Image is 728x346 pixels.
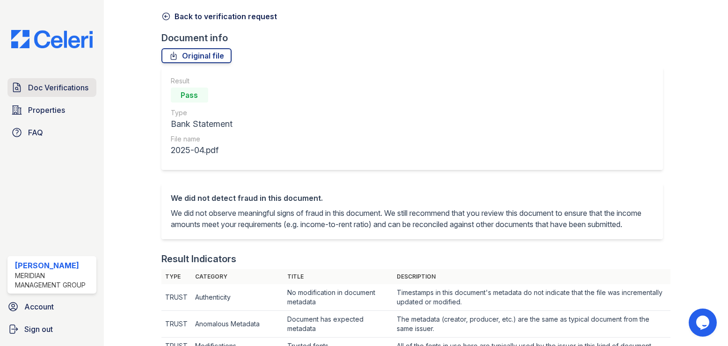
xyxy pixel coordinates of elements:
th: Type [161,269,191,284]
td: Authenticity [191,284,284,311]
a: Properties [7,101,96,119]
div: File name [171,134,233,144]
td: TRUST [161,284,191,311]
div: Result Indicators [161,252,236,265]
div: Type [171,108,233,118]
td: Anomalous Metadata [191,311,284,338]
span: Doc Verifications [28,82,88,93]
img: CE_Logo_Blue-a8612792a0a2168367f1c8372b55b34899dd931a85d93a1a3d3e32e68fde9ad4.png [4,30,100,48]
div: Result [171,76,233,86]
div: We did not detect fraud in this document. [171,192,654,204]
td: TRUST [161,311,191,338]
span: FAQ [28,127,43,138]
span: Sign out [24,324,53,335]
div: 2025-04.pdf [171,144,233,157]
span: Account [24,301,54,312]
a: FAQ [7,123,96,142]
a: Doc Verifications [7,78,96,97]
div: Bank Statement [171,118,233,131]
a: Back to verification request [161,11,277,22]
td: Timestamps in this document's metadata do not indicate that the file was incrementally updated or... [393,284,671,311]
td: The metadata (creator, producer, etc.) are the same as typical document from the same issuer. [393,311,671,338]
iframe: chat widget [689,309,719,337]
th: Category [191,269,284,284]
a: Account [4,297,100,316]
a: Original file [161,48,232,63]
th: Title [284,269,393,284]
div: Document info [161,31,671,44]
p: We did not observe meaningful signs of fraud in this document. We still recommend that you review... [171,207,654,230]
div: Pass [171,88,208,103]
th: Description [393,269,671,284]
td: No modification in document metadata [284,284,393,311]
a: Sign out [4,320,100,339]
span: Properties [28,104,65,116]
div: [PERSON_NAME] [15,260,93,271]
div: Meridian Management Group [15,271,93,290]
td: Document has expected metadata [284,311,393,338]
